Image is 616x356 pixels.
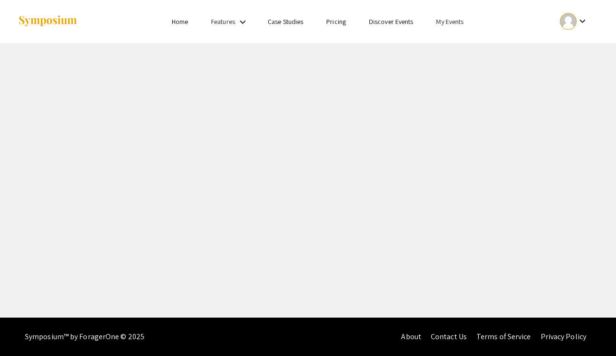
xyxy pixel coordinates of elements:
[7,313,41,349] iframe: Chat
[25,318,144,356] div: Symposium™ by ForagerOne © 2025
[476,332,531,342] a: Terms of Service
[369,17,414,26] a: Discover Events
[401,332,421,342] a: About
[18,15,78,28] img: Symposium by ForagerOne
[237,16,249,28] mat-icon: Expand Features list
[268,17,303,26] a: Case Studies
[550,11,598,32] button: Expand account dropdown
[172,17,188,26] a: Home
[541,332,586,342] a: Privacy Policy
[326,17,346,26] a: Pricing
[577,15,588,27] mat-icon: Expand account dropdown
[431,332,467,342] a: Contact Us
[211,17,235,26] a: Features
[436,17,463,26] a: My Events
